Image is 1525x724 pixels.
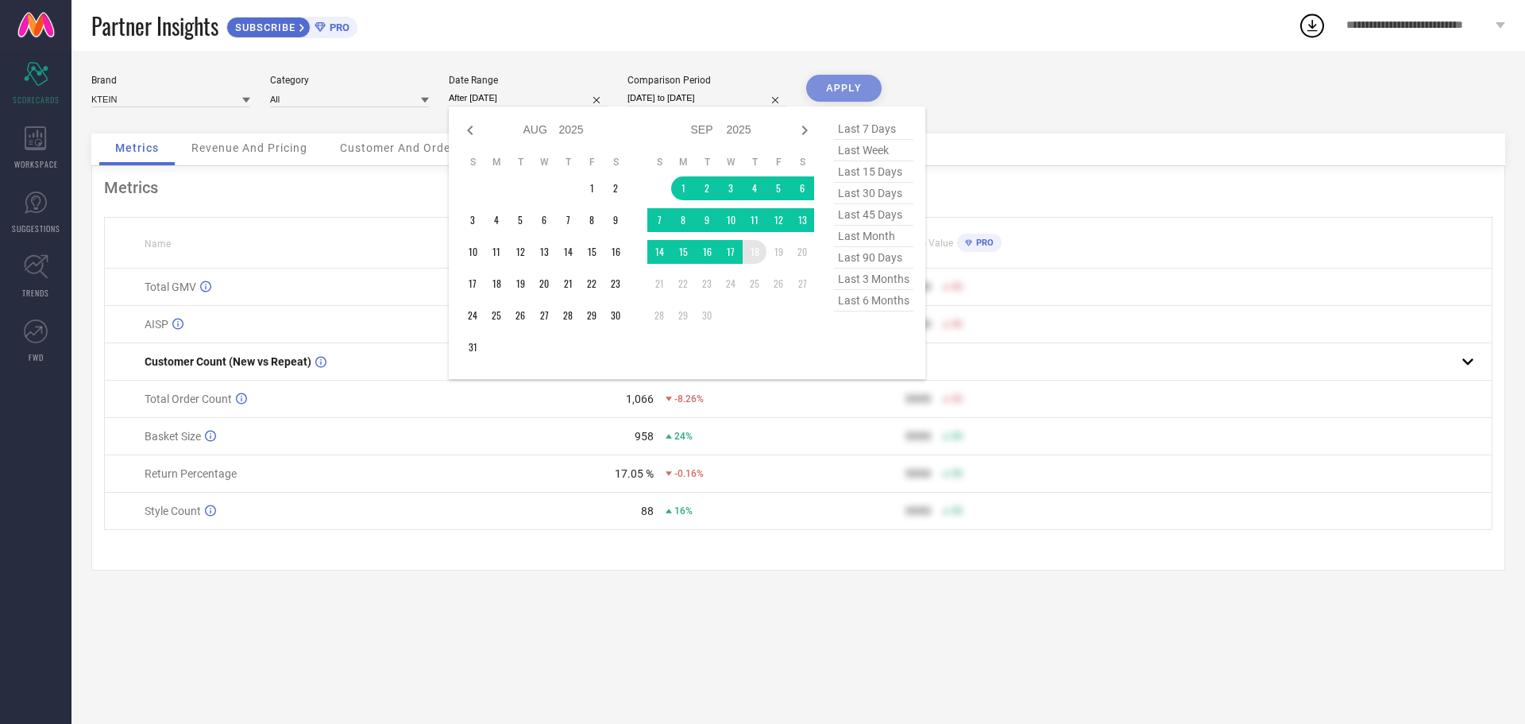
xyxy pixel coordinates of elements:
[29,351,44,363] span: FWD
[340,141,461,154] span: Customer And Orders
[766,176,790,200] td: Fri Sep 05 2025
[508,272,532,296] td: Tue Aug 19 2025
[115,141,159,154] span: Metrics
[449,90,608,106] input: Select date range
[485,240,508,264] td: Mon Aug 11 2025
[671,304,695,327] td: Mon Sep 29 2025
[834,290,913,312] span: last 6 months
[834,161,913,183] span: last 15 days
[647,208,671,232] td: Sun Sep 07 2025
[952,468,963,479] span: 50
[671,272,695,296] td: Mon Sep 22 2025
[766,272,790,296] td: Fri Sep 26 2025
[91,75,250,86] div: Brand
[695,156,719,168] th: Tuesday
[485,208,508,232] td: Mon Aug 04 2025
[580,304,604,327] td: Fri Aug 29 2025
[834,140,913,161] span: last week
[604,156,627,168] th: Saturday
[695,304,719,327] td: Tue Sep 30 2025
[905,505,931,517] div: 9999
[905,467,931,480] div: 9999
[532,240,556,264] td: Wed Aug 13 2025
[671,156,695,168] th: Monday
[145,238,171,250] span: Name
[834,247,913,269] span: last 90 days
[695,240,719,264] td: Tue Sep 16 2025
[905,393,931,405] div: 9999
[508,208,532,232] td: Tue Aug 05 2025
[145,355,311,368] span: Customer Count (New vs Repeat)
[790,176,814,200] td: Sat Sep 06 2025
[145,430,201,443] span: Basket Size
[22,287,49,299] span: TRENDS
[952,431,963,442] span: 50
[695,208,719,232] td: Tue Sep 09 2025
[104,178,1492,197] div: Metrics
[695,176,719,200] td: Tue Sep 02 2025
[145,281,196,293] span: Total GMV
[556,272,580,296] td: Thu Aug 21 2025
[227,21,299,33] span: SUBSCRIBE
[766,208,790,232] td: Fri Sep 12 2025
[719,272,743,296] td: Wed Sep 24 2025
[626,393,654,405] div: 1,066
[580,176,604,200] td: Fri Aug 01 2025
[556,208,580,232] td: Thu Aug 07 2025
[834,118,913,140] span: last 7 days
[145,505,201,517] span: Style Count
[719,156,743,168] th: Wednesday
[695,272,719,296] td: Tue Sep 23 2025
[674,505,693,517] span: 16%
[952,393,963,405] span: 50
[635,430,654,443] div: 958
[1298,11,1326,40] div: Open download list
[12,223,60,234] span: SUGGESTIONS
[461,335,485,359] td: Sun Aug 31 2025
[647,240,671,264] td: Sun Sep 14 2025
[719,176,743,200] td: Wed Sep 03 2025
[14,158,58,170] span: WORKSPACE
[326,21,349,33] span: PRO
[790,272,814,296] td: Sat Sep 27 2025
[485,156,508,168] th: Monday
[532,156,556,168] th: Wednesday
[795,121,814,140] div: Next month
[580,156,604,168] th: Friday
[674,468,704,479] span: -0.16%
[145,467,237,480] span: Return Percentage
[580,240,604,264] td: Fri Aug 15 2025
[556,240,580,264] td: Thu Aug 14 2025
[952,281,963,292] span: 50
[766,240,790,264] td: Fri Sep 19 2025
[449,75,608,86] div: Date Range
[743,176,766,200] td: Thu Sep 04 2025
[952,505,963,517] span: 50
[647,272,671,296] td: Sun Sep 21 2025
[461,156,485,168] th: Sunday
[461,272,485,296] td: Sun Aug 17 2025
[485,272,508,296] td: Mon Aug 18 2025
[834,226,913,247] span: last month
[485,304,508,327] td: Mon Aug 25 2025
[719,208,743,232] td: Wed Sep 10 2025
[580,272,604,296] td: Fri Aug 22 2025
[226,13,357,38] a: SUBSCRIBEPRO
[641,505,654,517] div: 88
[905,430,931,443] div: 9999
[743,240,766,264] td: Thu Sep 18 2025
[461,304,485,327] td: Sun Aug 24 2025
[671,176,695,200] td: Mon Sep 01 2025
[532,304,556,327] td: Wed Aug 27 2025
[834,269,913,290] span: last 3 months
[743,156,766,168] th: Thursday
[952,319,963,330] span: 50
[508,156,532,168] th: Tuesday
[627,75,786,86] div: Comparison Period
[604,208,627,232] td: Sat Aug 09 2025
[615,467,654,480] div: 17.05 %
[790,156,814,168] th: Saturday
[647,156,671,168] th: Sunday
[671,208,695,232] td: Mon Sep 08 2025
[674,393,704,405] span: -8.26%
